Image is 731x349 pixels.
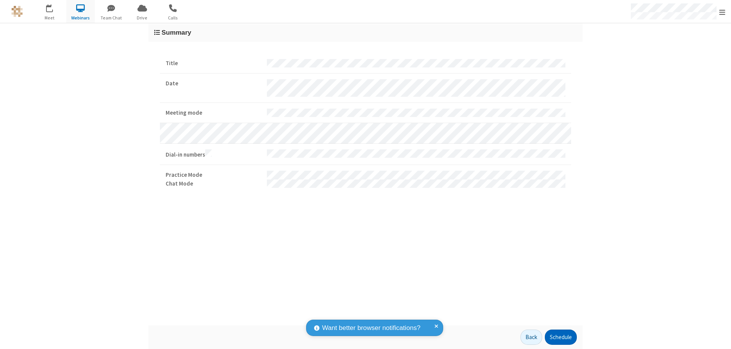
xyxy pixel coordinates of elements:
span: Webinars [66,14,95,21]
span: Summary [161,29,191,36]
span: Want better browser notifications? [322,323,420,333]
strong: Dial-in numbers [166,149,261,159]
span: Calls [159,14,187,21]
strong: Title [166,59,261,68]
span: Meet [35,14,64,21]
button: Back [520,330,542,345]
strong: Meeting mode [166,109,261,117]
img: QA Selenium DO NOT DELETE OR CHANGE [11,6,23,17]
span: Team Chat [97,14,126,21]
div: 7 [51,4,56,10]
span: Drive [128,14,156,21]
button: Schedule [545,330,577,345]
strong: Chat Mode [166,179,261,188]
strong: Date [166,79,261,88]
strong: Practice Mode [166,171,261,179]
